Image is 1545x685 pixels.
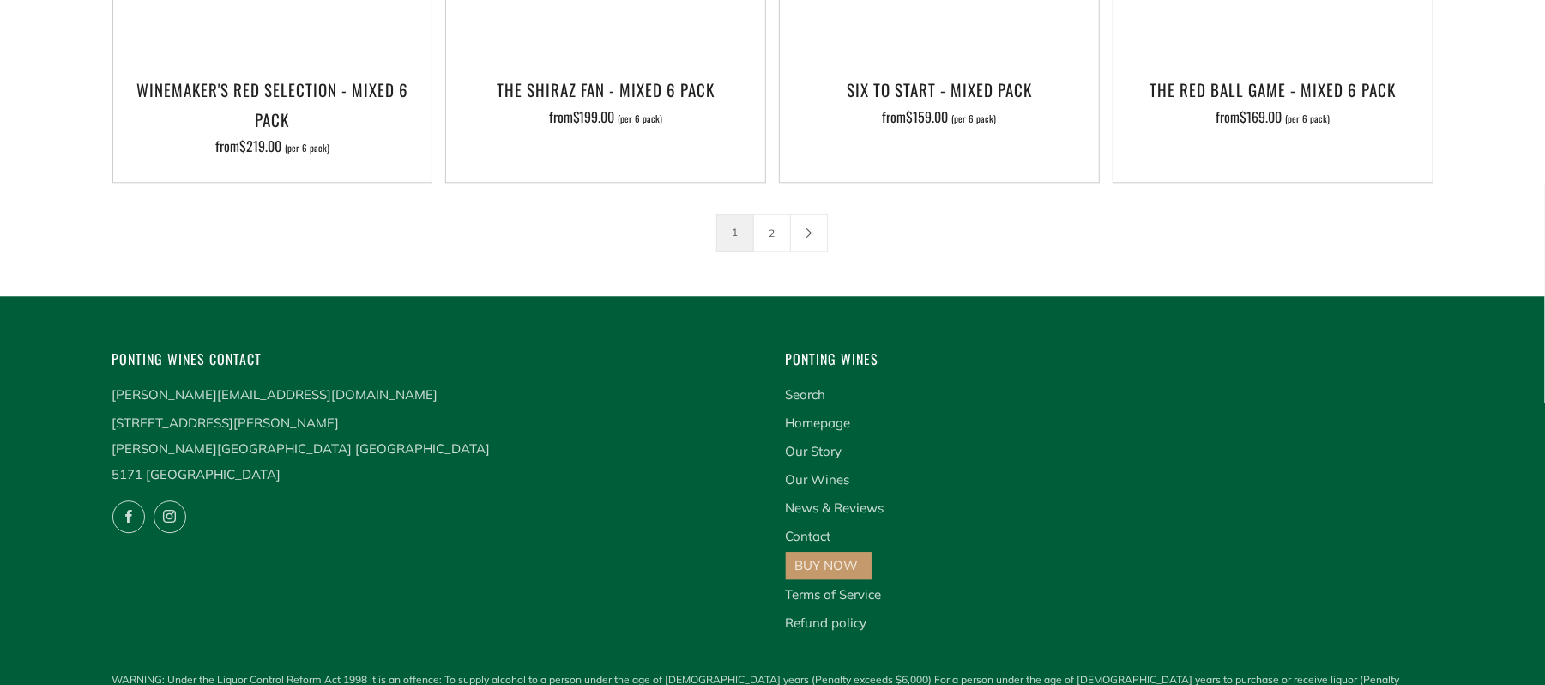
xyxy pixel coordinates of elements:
span: (per 6 pack) [1285,114,1330,124]
a: Six To Start - Mixed Pack from$159.00 (per 6 pack) [780,75,1099,161]
h3: The Red Ball Game - Mixed 6 Pack [1122,75,1424,104]
a: Our Wines [786,471,850,488]
a: 2 [754,215,790,251]
span: 1 [716,214,754,252]
a: The Shiraz Fan - Mixed 6 Pack from$199.00 (per 6 pack) [446,75,765,161]
a: [PERSON_NAME][EMAIL_ADDRESS][DOMAIN_NAME] [112,386,438,403]
a: Terms of Service [786,586,882,603]
span: $159.00 [906,106,948,127]
h3: Winemaker's Red Selection - Mixed 6 Pack [122,75,424,133]
a: Refund policy [786,615,867,631]
a: News & Reviews [786,500,884,516]
span: from [1216,106,1330,127]
span: (per 6 pack) [951,114,996,124]
h3: The Shiraz Fan - Mixed 6 Pack [455,75,757,104]
a: Homepage [786,415,851,431]
a: Search [786,386,826,403]
span: $219.00 [239,136,281,156]
span: $199.00 [573,106,615,127]
p: [STREET_ADDRESS][PERSON_NAME] [PERSON_NAME][GEOGRAPHIC_DATA] [GEOGRAPHIC_DATA] 5171 [GEOGRAPHIC_D... [112,410,760,488]
a: BUY NOW [795,557,859,573]
span: $169.00 [1240,106,1282,127]
span: from [215,136,329,156]
span: from [882,106,996,127]
h4: Ponting Wines [786,348,1433,371]
h4: Ponting Wines Contact [112,348,760,371]
a: Winemaker's Red Selection - Mixed 6 Pack from$219.00 (per 6 pack) [113,75,432,161]
span: (per 6 pack) [285,143,329,153]
span: (per 6 pack) [619,114,663,124]
h3: Six To Start - Mixed Pack [788,75,1090,104]
a: Our Story [786,443,842,459]
a: The Red Ball Game - Mixed 6 Pack from$169.00 (per 6 pack) [1113,75,1433,161]
span: from [549,106,663,127]
a: Contact [786,528,831,544]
